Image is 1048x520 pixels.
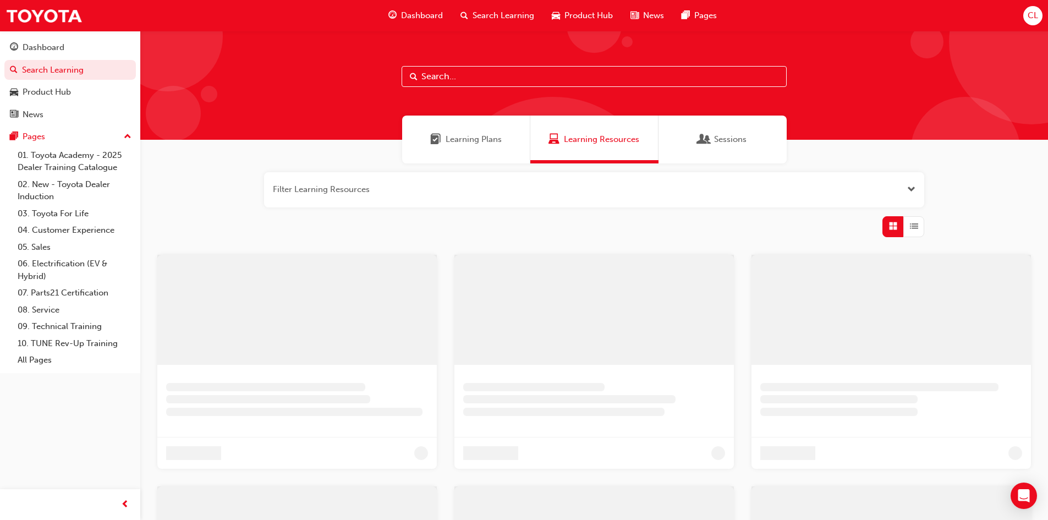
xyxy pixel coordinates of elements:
[699,133,710,146] span: Sessions
[643,9,664,22] span: News
[622,4,673,27] a: news-iconNews
[10,87,18,97] span: car-icon
[659,116,787,163] a: SessionsSessions
[10,132,18,142] span: pages-icon
[13,352,136,369] a: All Pages
[630,9,639,23] span: news-icon
[673,4,726,27] a: pages-iconPages
[6,3,83,28] img: Trak
[13,284,136,302] a: 07. Parts21 Certification
[23,108,43,121] div: News
[1023,6,1042,25] button: CL
[460,9,468,23] span: search-icon
[13,176,136,205] a: 02. New - Toyota Dealer Induction
[13,302,136,319] a: 08. Service
[402,116,530,163] a: Learning PlansLearning Plans
[401,9,443,22] span: Dashboard
[10,110,18,120] span: news-icon
[682,9,690,23] span: pages-icon
[13,318,136,335] a: 09. Technical Training
[543,4,622,27] a: car-iconProduct Hub
[13,222,136,239] a: 04. Customer Experience
[13,255,136,284] a: 06. Electrification (EV & Hybrid)
[13,147,136,176] a: 01. Toyota Academy - 2025 Dealer Training Catalogue
[4,105,136,125] a: News
[694,9,717,22] span: Pages
[564,133,639,146] span: Learning Resources
[10,65,18,75] span: search-icon
[889,220,897,233] span: Grid
[410,70,418,83] span: Search
[430,133,441,146] span: Learning Plans
[552,9,560,23] span: car-icon
[23,41,64,54] div: Dashboard
[473,9,534,22] span: Search Learning
[4,82,136,102] a: Product Hub
[4,35,136,127] button: DashboardSearch LearningProduct HubNews
[124,130,131,144] span: up-icon
[530,116,659,163] a: Learning ResourcesLearning Resources
[4,127,136,147] button: Pages
[13,239,136,256] a: 05. Sales
[714,133,747,146] span: Sessions
[4,60,136,80] a: Search Learning
[10,43,18,53] span: guage-icon
[1011,483,1037,509] div: Open Intercom Messenger
[907,183,915,196] button: Open the filter
[1028,9,1038,22] span: CL
[13,335,136,352] a: 10. TUNE Rev-Up Training
[548,133,559,146] span: Learning Resources
[564,9,613,22] span: Product Hub
[910,220,918,233] span: List
[23,86,71,98] div: Product Hub
[402,66,787,87] input: Search...
[446,133,502,146] span: Learning Plans
[380,4,452,27] a: guage-iconDashboard
[121,498,129,512] span: prev-icon
[452,4,543,27] a: search-iconSearch Learning
[13,205,136,222] a: 03. Toyota For Life
[4,37,136,58] a: Dashboard
[23,130,45,143] div: Pages
[388,9,397,23] span: guage-icon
